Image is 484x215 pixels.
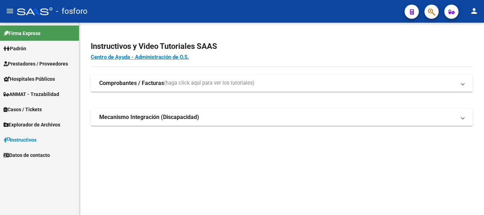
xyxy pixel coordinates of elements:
[4,136,36,144] span: Instructivos
[4,45,26,52] span: Padrón
[4,106,42,113] span: Casos / Tickets
[4,29,40,37] span: Firma Express
[460,191,477,208] iframe: Intercom live chat
[91,40,473,53] h2: Instructivos y Video Tutoriales SAAS
[91,75,473,92] mat-expansion-panel-header: Comprobantes / Facturas(haga click aquí para ver los tutoriales)
[4,60,68,68] span: Prestadores / Proveedores
[56,4,88,19] span: - fosforo
[470,7,478,15] mat-icon: person
[4,121,60,129] span: Explorador de Archivos
[99,79,164,87] strong: Comprobantes / Facturas
[91,54,189,60] a: Centro de Ayuda - Administración de O.S.
[4,90,59,98] span: ANMAT - Trazabilidad
[6,7,14,15] mat-icon: menu
[164,79,254,87] span: (haga click aquí para ver los tutoriales)
[4,75,55,83] span: Hospitales Públicos
[99,113,199,121] strong: Mecanismo Integración (Discapacidad)
[4,151,50,159] span: Datos de contacto
[91,109,473,126] mat-expansion-panel-header: Mecanismo Integración (Discapacidad)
